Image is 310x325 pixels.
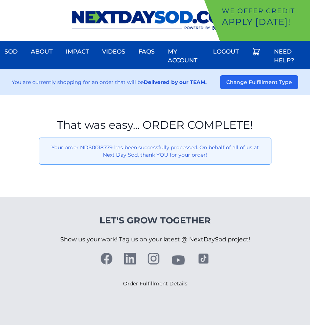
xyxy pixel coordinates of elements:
a: Order Fulfillment Details [123,280,187,287]
p: Your order NDS0018779 has been successfully processed. On behalf of all of us at Next Day Sod, th... [45,144,265,158]
a: Videos [98,43,130,61]
a: Impact [61,43,93,61]
a: Logout [209,43,243,61]
a: FAQs [134,43,159,61]
button: Change Fulfillment Type [220,75,298,89]
h4: Let's Grow Together [60,215,250,226]
p: Apply [DATE]! [222,16,307,28]
a: Need Help? [270,43,310,69]
strong: Delivered by our TEAM. [144,79,207,85]
h1: That was easy... ORDER COMPLETE! [39,118,271,132]
p: Show us your work! Tag us on your latest @ NextDaySod project! [60,226,250,253]
p: We offer Credit [222,6,307,16]
a: My Account [163,43,204,69]
a: About [26,43,57,61]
